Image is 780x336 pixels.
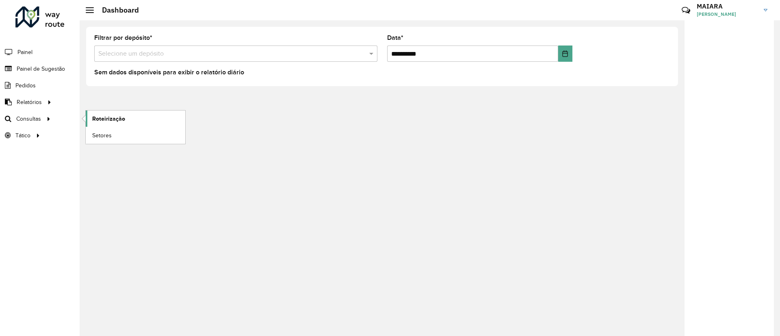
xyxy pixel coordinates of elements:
span: Tático [15,131,30,140]
label: Data [387,33,403,43]
span: Setores [92,131,112,140]
span: [PERSON_NAME] [697,11,758,18]
span: Relatórios [17,98,42,106]
h3: MAIARA [697,2,758,10]
span: Consultas [16,115,41,123]
label: Filtrar por depósito [94,33,152,43]
span: Pedidos [15,81,36,90]
h2: Dashboard [94,6,139,15]
span: Roteirização [92,115,125,123]
a: Setores [86,127,185,143]
a: Contato Rápido [677,2,695,19]
button: Choose Date [558,46,572,62]
span: Painel [17,48,32,56]
span: Painel de Sugestão [17,65,65,73]
a: Roteirização [86,111,185,127]
label: Sem dados disponíveis para exibir o relatório diário [94,67,244,77]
